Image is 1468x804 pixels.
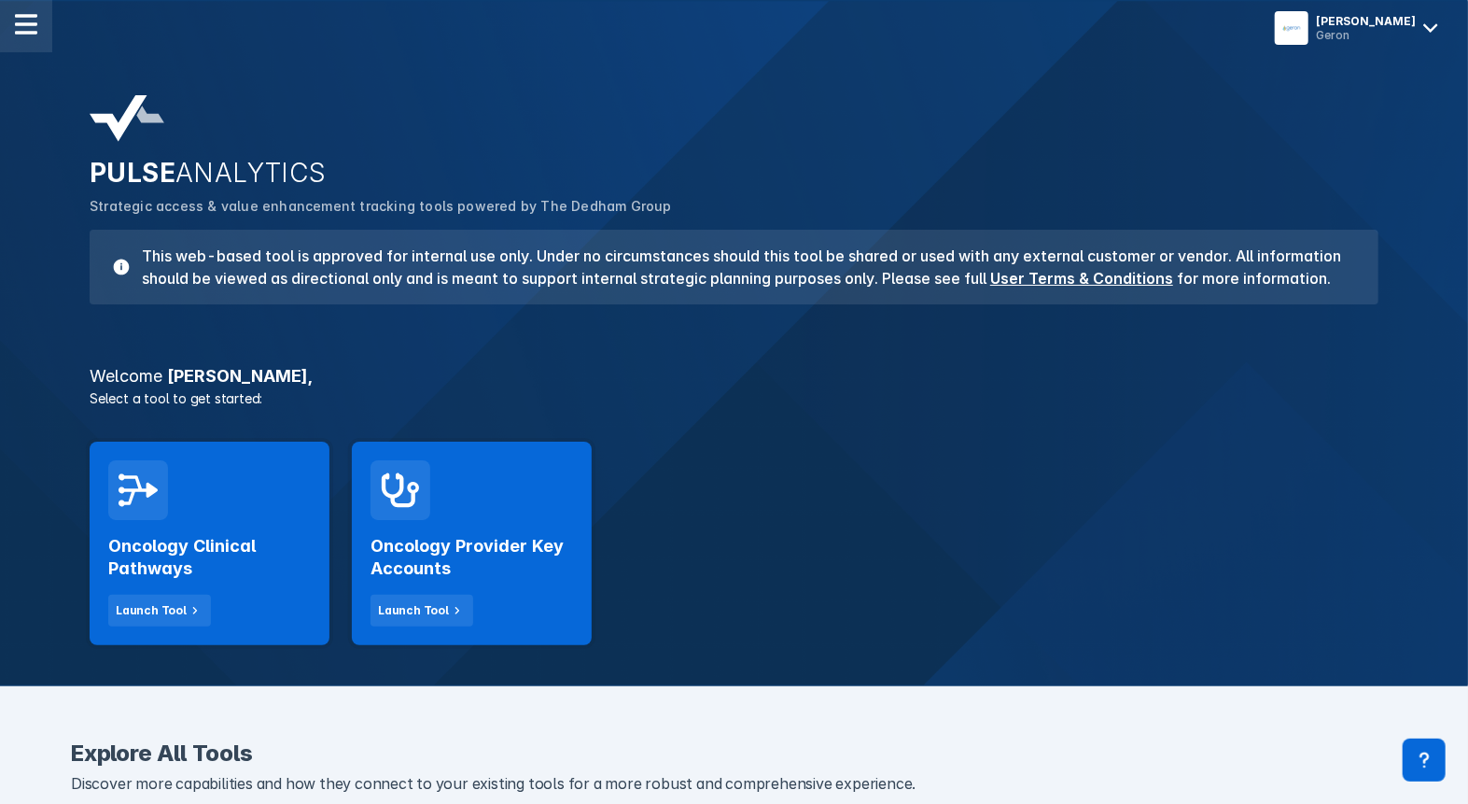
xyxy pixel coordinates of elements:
[90,442,329,645] a: Oncology Clinical PathwaysLaunch Tool
[370,595,473,627] button: Launch Tool
[1316,28,1416,42] div: Geron
[90,157,1378,189] h2: PULSE
[1316,14,1416,28] div: [PERSON_NAME]
[378,602,449,619] div: Launch Tool
[15,13,37,35] img: menu--horizontal.svg
[1279,15,1305,41] img: menu button
[116,602,187,619] div: Launch Tool
[71,772,1397,797] p: Discover more capabilities and how they connect to your existing tools for a more robust and comp...
[352,442,592,645] a: Oncology Provider Key AccountsLaunch Tool
[131,245,1356,289] h3: This web-based tool is approved for internal use only. Under no circumstances should this tool be...
[990,269,1173,288] a: User Terms & Conditions
[90,196,1378,217] p: Strategic access & value enhancement tracking tools powered by The Dedham Group
[90,95,164,142] img: pulse-analytics-logo
[370,535,573,580] h2: Oncology Provider Key Accounts
[108,535,311,580] h2: Oncology Clinical Pathways
[175,157,327,189] span: ANALYTICS
[90,366,162,386] span: Welcome
[78,368,1390,385] h3: [PERSON_NAME] ,
[1403,739,1446,782] div: Contact Support
[71,742,1397,765] h2: Explore All Tools
[78,388,1390,408] p: Select a tool to get started:
[108,595,211,627] button: Launch Tool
